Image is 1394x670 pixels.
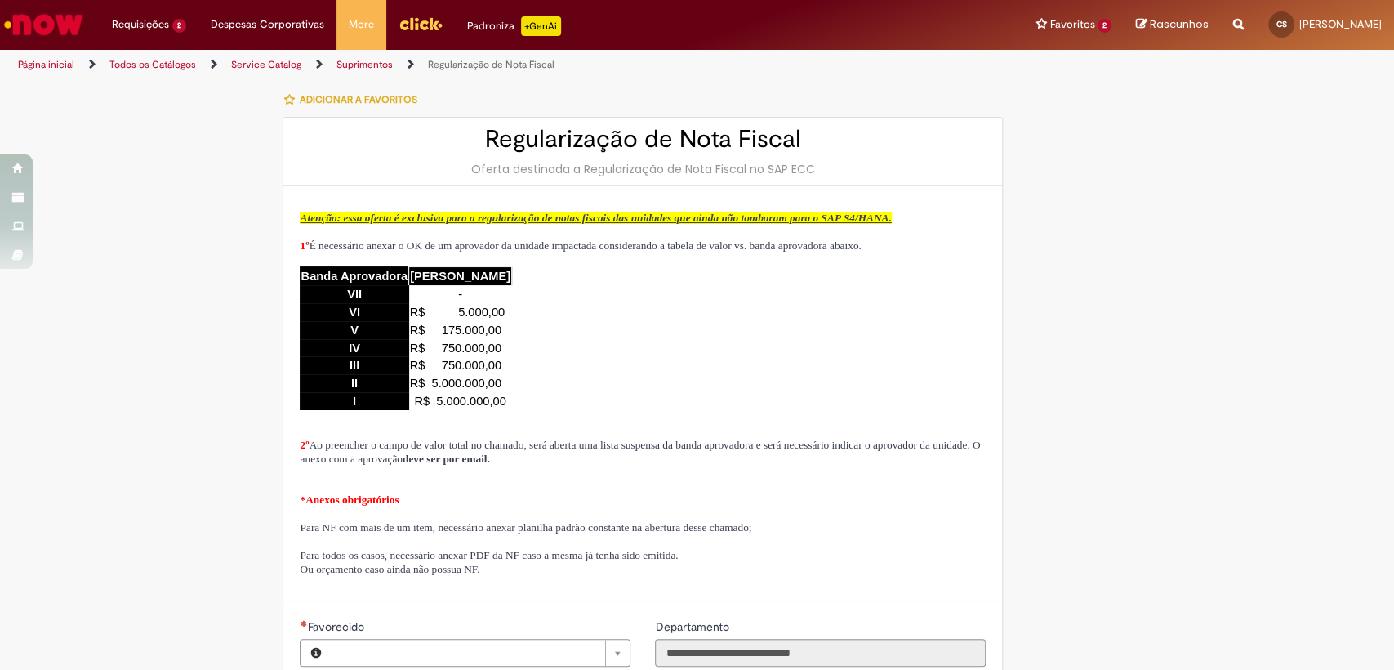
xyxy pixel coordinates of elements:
[300,339,408,357] td: IV
[428,58,554,71] a: Regularização de Nota Fiscal
[399,11,443,36] img: click_logo_yellow_360x200.png
[409,392,512,410] td: R$ 5.000.000,00
[300,239,309,252] span: 1º
[300,392,408,410] td: I
[1276,19,1287,29] span: CS
[300,374,408,392] td: II
[336,58,393,71] a: Suprimentos
[300,549,678,561] span: Para todos os casos, necessário anexar PDF da NF caso a mesma já tenha sido emitida.
[409,266,512,284] td: [PERSON_NAME]
[1299,17,1382,31] span: [PERSON_NAME]
[409,339,512,357] td: R$ 750.000,00
[300,439,980,465] span: Ao preencher o campo de valor total no chamado, será aberta uma lista suspensa da banda aprovador...
[300,563,479,575] span: Ou orçamento caso ainda não possua NF.
[1049,16,1094,33] span: Favoritos
[300,239,861,252] span: É necessário anexar o OK de um aprovador da unidade impactada considerando a tabela de valor vs. ...
[409,303,512,321] td: R$ 5.000,00
[655,619,732,634] span: Somente leitura - Departamento
[1136,17,1209,33] a: Rascunhos
[300,620,307,627] span: Necessários
[300,212,891,224] span: Atenção: essa oferta é exclusiva para a regularização de notas fiscais das unidades que ainda não...
[409,285,512,303] td: -
[300,266,408,284] td: Banda Aprovadora
[403,453,490,465] strong: deve ser por email.
[300,521,751,534] span: Para NF com mais de um item, necessário anexar planilha padrão constante na abertura desse chamado;
[283,83,425,117] button: Adicionar a Favoritos
[1150,16,1209,32] span: Rascunhos
[300,285,408,303] td: VII
[300,303,408,321] td: VI
[349,16,374,33] span: More
[655,619,732,635] label: Somente leitura - Departamento
[300,356,408,374] td: III
[409,356,512,374] td: R$ 750.000,00
[300,439,309,451] span: 2º
[300,494,399,506] span: *Anexos obrigatórios
[12,50,917,80] ul: Trilhas de página
[211,16,324,33] span: Despesas Corporativas
[307,619,367,634] span: Necessários - Favorecido
[300,126,986,153] h2: Regularização de Nota Fiscal
[18,58,74,71] a: Página inicial
[300,161,986,177] div: Oferta destinada a Regularização de Nota Fiscal no SAP ECC
[409,321,512,339] td: R$ 175.000,00
[112,16,169,33] span: Requisições
[231,58,301,71] a: Service Catalog
[299,93,416,106] span: Adicionar a Favoritos
[330,640,630,666] a: Limpar campo Favorecido
[2,8,86,41] img: ServiceNow
[172,19,186,33] span: 2
[1098,19,1111,33] span: 2
[655,639,986,667] input: Departamento
[521,16,561,36] p: +GenAi
[109,58,196,71] a: Todos os Catálogos
[301,640,330,666] button: Favorecido, Visualizar este registro
[300,321,408,339] td: V
[409,374,512,392] td: R$ 5.000.000,00
[467,16,561,36] div: Padroniza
